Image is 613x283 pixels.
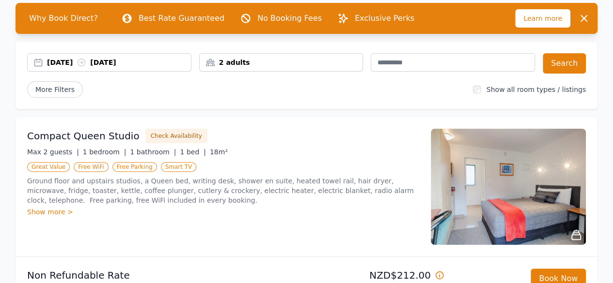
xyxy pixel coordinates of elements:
[543,53,586,74] button: Search
[180,148,205,156] span: 1 bed |
[210,148,228,156] span: 18m²
[311,268,444,282] p: NZD$212.00
[200,58,363,67] div: 2 adults
[27,268,303,282] p: Non Refundable Rate
[27,129,140,143] h3: Compact Queen Studio
[27,176,419,205] p: Ground floor and upstairs studios, a Queen bed, writing desk, shower en suite, heated towel rail,...
[27,162,70,172] span: Great Value
[355,13,414,24] p: Exclusive Perks
[27,207,419,217] div: Show more >
[161,162,197,172] span: Smart TV
[257,13,322,24] p: No Booking Fees
[139,13,224,24] p: Best Rate Guaranteed
[515,9,570,28] span: Learn more
[145,129,207,143] button: Check Availability
[27,148,79,156] span: Max 2 guests |
[27,81,83,98] span: More Filters
[47,58,191,67] div: [DATE] [DATE]
[112,162,157,172] span: Free Parking
[130,148,176,156] span: 1 bathroom |
[74,162,109,172] span: Free WiFi
[21,9,106,28] span: Why Book Direct?
[83,148,126,156] span: 1 bedroom |
[487,86,586,93] label: Show all room types / listings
